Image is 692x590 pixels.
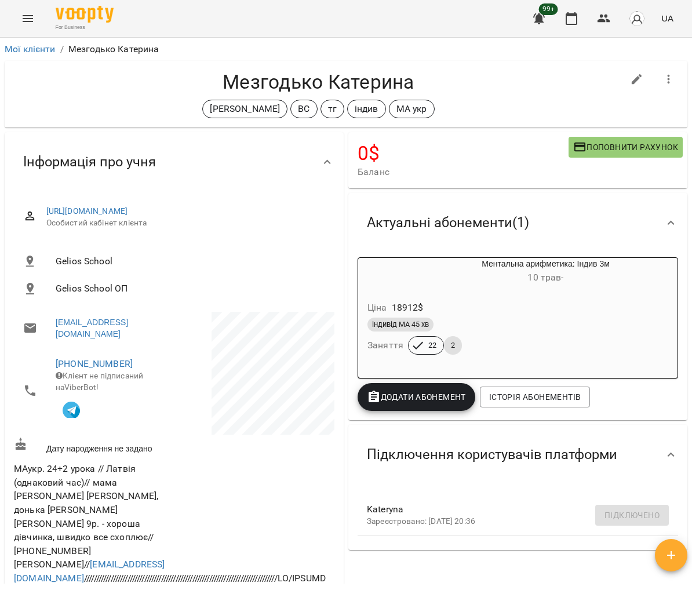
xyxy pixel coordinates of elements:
a: [EMAIL_ADDRESS][DOMAIN_NAME] [56,316,163,340]
span: Kateryna [367,502,650,516]
a: [PHONE_NUMBER] [56,358,133,369]
h4: 0 $ [358,141,569,165]
div: Ментальна арифметика: Індив 3м [358,258,414,286]
span: Особистий кабінет клієнта [46,217,325,229]
div: Підключення користувачів платформи [348,425,687,485]
div: Ментальна арифметика: Індив 3м [414,258,678,286]
p: тг [328,102,337,116]
button: Клієнт підписаний на VooptyBot [56,394,87,425]
div: Дату народження не задано [12,435,174,457]
h6: Заняття [367,337,403,354]
img: Telegram [63,402,80,419]
div: тг [320,100,344,118]
div: Інформація про учня [5,132,344,192]
span: 10 трав - [527,272,563,283]
button: Menu [14,5,42,32]
div: Актуальні абонементи(1) [348,193,687,253]
a: [EMAIL_ADDRESS][DOMAIN_NAME] [14,559,165,584]
span: Баланс [358,165,569,179]
button: Поповнити рахунок [569,137,683,158]
span: Клієнт не підписаний на ViberBot! [56,371,143,392]
img: Voopty Logo [56,6,114,23]
button: UA [657,8,678,29]
nav: breadcrumb [5,42,687,56]
button: Історія абонементів [480,387,590,407]
p: Мезгодько Катерина [68,42,159,56]
li: / [60,42,64,56]
span: індивід МА 45 хв [367,319,434,330]
img: avatar_s.png [629,10,645,27]
div: ВС [290,100,317,118]
span: 99+ [539,3,558,15]
span: UA [661,12,673,24]
span: 2 [444,340,462,351]
p: МА укр [396,102,427,116]
p: [PERSON_NAME] [210,102,280,116]
a: [URL][DOMAIN_NAME] [46,206,128,216]
p: Зареєстровано: [DATE] 20:36 [367,516,650,527]
div: [PERSON_NAME] [202,100,287,118]
span: Історія абонементів [489,390,581,404]
span: Актуальні абонементи ( 1 ) [367,214,529,232]
span: Gelios School [56,254,325,268]
button: Додати Абонемент [358,383,475,411]
div: МА укр [389,100,435,118]
span: Поповнити рахунок [573,140,678,154]
span: 22 [421,340,443,351]
div: індив [347,100,386,118]
h6: Ціна [367,300,387,316]
a: Мої клієнти [5,43,56,54]
p: індив [355,102,378,116]
span: Інформація про учня [23,153,156,171]
span: For Business [56,24,114,31]
p: 18912 $ [392,301,424,315]
span: Додати Абонемент [367,390,466,404]
span: Підключення користувачів платформи [367,446,617,464]
p: ВС [298,102,309,116]
button: Ментальна арифметика: Індив 3м10 трав- Ціна18912$індивід МА 45 хвЗаняття222 [358,258,678,369]
span: Gelios School ОП [56,282,325,296]
h4: Мезгодько Катерина [14,70,623,94]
